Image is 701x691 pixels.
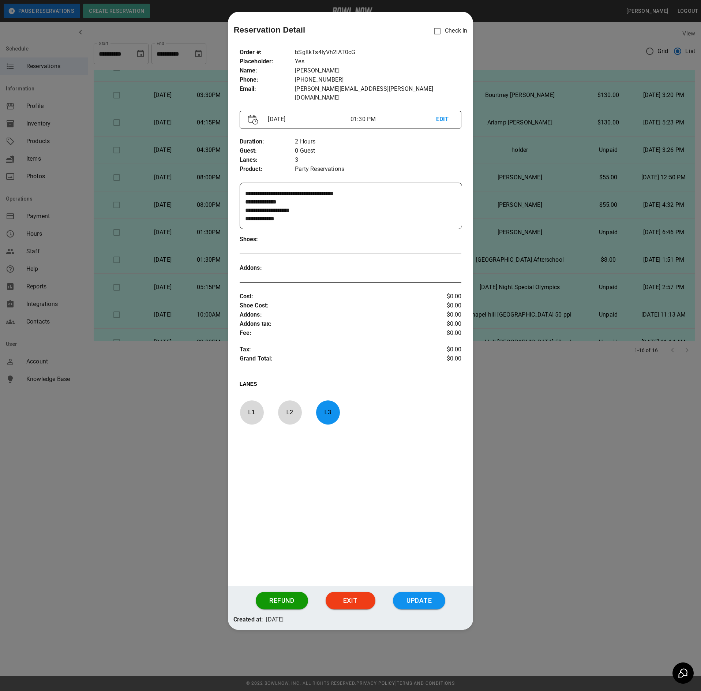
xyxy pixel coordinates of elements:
[240,137,295,146] p: Duration :
[240,75,295,85] p: Phone :
[295,137,461,146] p: 2 Hours
[240,235,295,244] p: Shoes :
[234,24,305,36] p: Reservation Detail
[295,156,461,165] p: 3
[295,146,461,156] p: 0 Guest
[393,592,445,609] button: Update
[430,23,467,39] p: Check In
[316,404,340,421] p: L 3
[240,380,462,391] p: LANES
[240,165,295,174] p: Product :
[265,115,350,124] p: [DATE]
[295,66,461,75] p: [PERSON_NAME]
[424,301,461,310] p: $0.00
[436,115,453,124] p: EDIT
[240,66,295,75] p: Name :
[240,57,295,66] p: Placeholder :
[295,57,461,66] p: Yes
[240,329,424,338] p: Fee :
[266,615,284,624] p: [DATE]
[424,345,461,354] p: $0.00
[240,292,424,301] p: Cost :
[326,592,376,609] button: Exit
[350,115,436,124] p: 01:30 PM
[240,345,424,354] p: Tax :
[240,48,295,57] p: Order # :
[240,146,295,156] p: Guest :
[295,85,461,102] p: [PERSON_NAME][EMAIL_ADDRESS][PERSON_NAME][DOMAIN_NAME]
[424,320,461,329] p: $0.00
[424,292,461,301] p: $0.00
[240,354,424,365] p: Grand Total :
[278,404,302,421] p: L 2
[240,310,424,320] p: Addons :
[295,75,461,85] p: [PHONE_NUMBER]
[233,615,263,624] p: Created at:
[256,592,308,609] button: Refund
[295,48,461,57] p: bSgltkTs4lyVh2IAT0cG
[240,264,295,273] p: Addons :
[248,115,258,125] img: Vector
[240,301,424,310] p: Shoe Cost :
[295,165,461,174] p: Party Reservations
[424,354,461,365] p: $0.00
[240,320,424,329] p: Addons tax :
[424,329,461,338] p: $0.00
[240,85,295,94] p: Email :
[240,156,295,165] p: Lanes :
[240,404,264,421] p: L 1
[424,310,461,320] p: $0.00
